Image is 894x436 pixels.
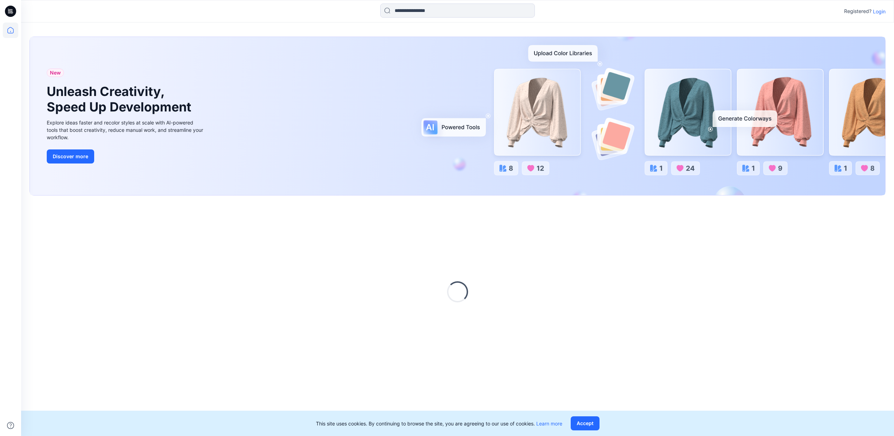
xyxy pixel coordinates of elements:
[47,149,94,163] button: Discover more
[50,69,61,77] span: New
[316,420,562,427] p: This site uses cookies. By continuing to browse the site, you are agreeing to our use of cookies.
[571,416,600,430] button: Accept
[47,149,205,163] a: Discover more
[536,421,562,427] a: Learn more
[844,7,872,15] p: Registered?
[873,8,886,15] p: Login
[47,119,205,141] div: Explore ideas faster and recolor styles at scale with AI-powered tools that boost creativity, red...
[47,84,194,114] h1: Unleash Creativity, Speed Up Development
